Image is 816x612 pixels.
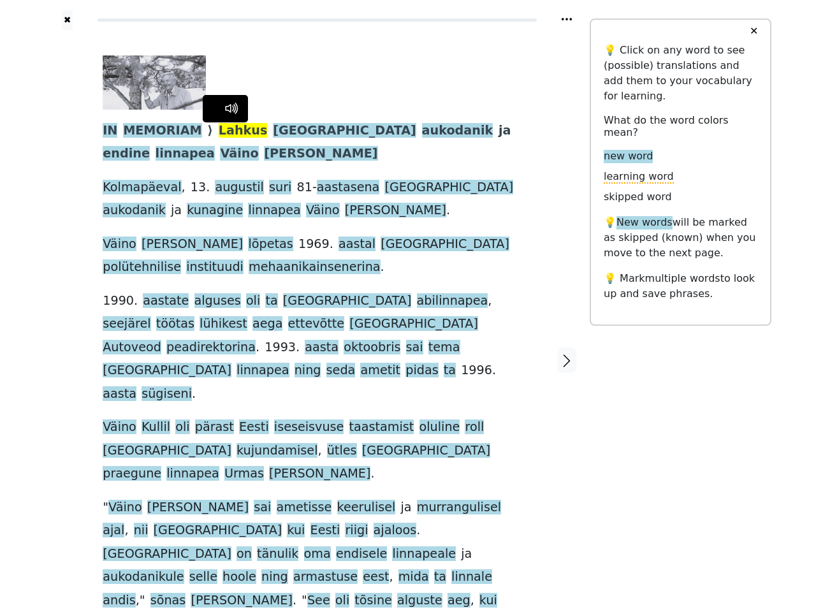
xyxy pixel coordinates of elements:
span: kujundamisel [237,443,317,459]
span: new word [604,150,653,163]
p: 💡 Click on any word to see (possible) translations and add them to your vocabulary for learning. [604,43,757,104]
span: Eesti [239,419,269,435]
span: . [416,523,420,539]
span: 81- [297,180,317,196]
span: . [192,386,196,402]
span: 1993 [265,340,296,356]
a: ✖ [62,10,73,30]
span: keerulisel [337,500,396,516]
span: endisele [336,546,387,562]
span: 1996 [461,363,492,379]
span: peadirektorina [166,340,256,356]
p: 💡 will be marked as skipped (known) when you move to the next page. [604,215,757,261]
span: iseseisvuse [274,419,344,435]
span: tänulik [257,546,298,562]
span: aasta [103,386,136,402]
span: aasta [305,340,339,356]
span: oktoobris [344,340,400,356]
span: , [470,593,474,609]
span: ," [136,593,145,609]
span: . [206,180,210,196]
button: ✕ [742,20,766,43]
span: , [124,523,128,539]
span: aukodanik [103,203,166,219]
span: . [370,466,374,482]
span: abilinnapea [417,293,488,309]
span: linnapeale [392,546,456,562]
span: [PERSON_NAME] [345,203,446,219]
span: ta [434,569,446,585]
p: 💡 Mark to look up and save phrases. [604,271,757,302]
span: armastuse [293,569,358,585]
span: sai [254,500,271,516]
span: kui [479,593,497,609]
span: . [293,593,296,609]
span: ja [171,203,182,219]
span: . [381,259,384,275]
span: [GEOGRAPHIC_DATA] [154,523,282,539]
span: oma [304,546,331,562]
span: [GEOGRAPHIC_DATA] [103,546,231,562]
span: linnale [451,569,492,585]
span: riigi [345,523,368,539]
span: murrangulisel [417,500,501,516]
span: hoole [222,569,256,585]
span: " [103,500,108,516]
span: töötas [156,316,194,332]
span: oluline [419,419,460,435]
span: [GEOGRAPHIC_DATA] [103,363,231,379]
span: polütehnilise [103,259,181,275]
span: seejärel [103,316,150,332]
span: pidas [405,363,438,379]
span: endine [103,146,150,162]
span: ning [261,569,288,585]
span: Eesti [310,523,340,539]
span: , [389,569,393,585]
span: praegune [103,466,161,482]
span: . [330,237,333,252]
span: lõpetas [248,237,293,252]
span: on [237,546,252,562]
span: selle [189,569,217,585]
span: 1990 [103,293,134,309]
span: [GEOGRAPHIC_DATA] [283,293,412,309]
span: ja [499,123,511,139]
span: ajal [103,523,124,539]
span: skipped word [604,191,672,204]
span: . [256,340,259,356]
span: ametit [360,363,400,379]
span: aukodanik [422,123,493,139]
span: [GEOGRAPHIC_DATA] [103,443,231,459]
span: ajaloos [374,523,417,539]
span: andis [103,593,135,609]
span: ettevõtte [288,316,345,332]
span: ja [401,500,412,516]
span: Lahkus [219,123,268,139]
span: [GEOGRAPHIC_DATA] [362,443,491,459]
span: aega [252,316,283,332]
span: linnapea [156,146,215,162]
span: . [134,293,138,309]
span: aukodanikule [103,569,184,585]
span: sai [406,340,423,356]
span: See [307,593,330,609]
span: mida [398,569,429,585]
span: nii [134,523,149,539]
span: kui [287,523,305,539]
span: roll [465,419,484,435]
span: mehaanikainsenerina [249,259,381,275]
span: aeg [448,593,470,609]
span: pärast [195,419,234,435]
span: Väino [108,500,142,516]
span: , [317,443,321,459]
span: ta [265,293,277,309]
span: ta [444,363,456,379]
span: aastate [143,293,189,309]
span: . [492,363,496,379]
span: [PERSON_NAME] [147,500,249,516]
span: . [446,203,450,219]
span: tõsine [354,593,392,609]
span: taastamist [349,419,414,435]
span: Väino [220,146,258,162]
span: Kolmapäeval [103,180,181,196]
